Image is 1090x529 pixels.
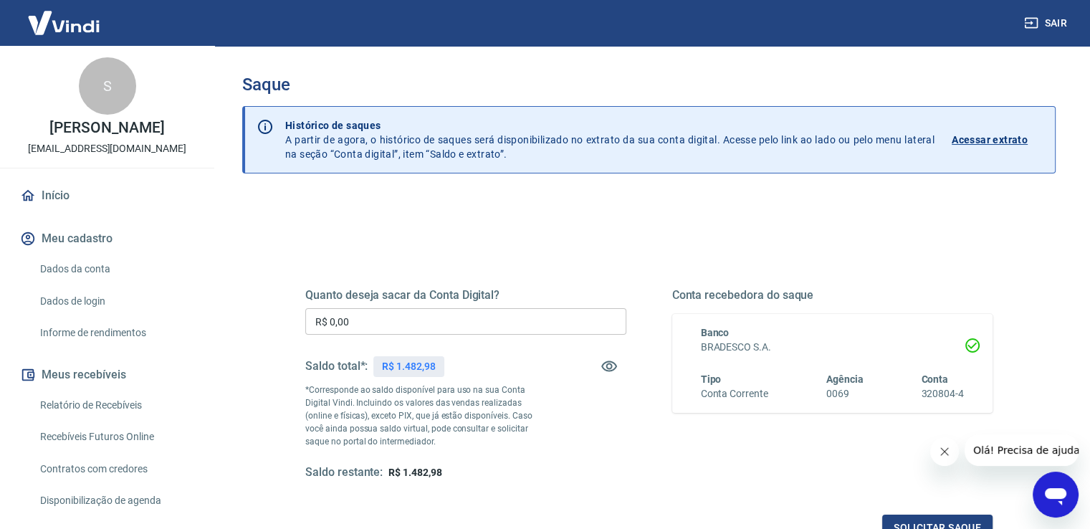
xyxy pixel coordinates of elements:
[34,454,197,484] a: Contratos com credores
[28,141,186,156] p: [EMAIL_ADDRESS][DOMAIN_NAME]
[382,359,435,374] p: R$ 1.482,98
[826,386,864,401] h6: 0069
[34,287,197,316] a: Dados de login
[9,10,120,22] span: Olá! Precisa de ajuda?
[34,422,197,452] a: Recebíveis Futuros Online
[701,327,730,338] span: Banco
[305,383,546,448] p: *Corresponde ao saldo disponível para uso na sua Conta Digital Vindi. Incluindo os valores das ve...
[826,373,864,385] span: Agência
[17,359,197,391] button: Meus recebíveis
[921,386,964,401] h6: 320804-4
[305,465,383,480] h5: Saldo restante:
[1021,10,1073,37] button: Sair
[285,118,934,133] p: Histórico de saques
[17,1,110,44] img: Vindi
[701,373,722,385] span: Tipo
[49,120,164,135] p: [PERSON_NAME]
[34,318,197,348] a: Informe de rendimentos
[952,133,1028,147] p: Acessar extrato
[79,57,136,115] div: S
[701,386,768,401] h6: Conta Corrente
[921,373,948,385] span: Conta
[242,75,1056,95] h3: Saque
[285,118,934,161] p: A partir de agora, o histórico de saques será disponibilizado no extrato da sua conta digital. Ac...
[305,359,368,373] h5: Saldo total*:
[305,288,626,302] h5: Quanto deseja sacar da Conta Digital?
[672,288,993,302] h5: Conta recebedora do saque
[701,340,965,355] h6: BRADESCO S.A.
[952,118,1043,161] a: Acessar extrato
[930,437,959,466] iframe: Fechar mensagem
[965,434,1079,466] iframe: Mensagem da empresa
[34,486,197,515] a: Disponibilização de agenda
[1033,472,1079,518] iframe: Botão para abrir a janela de mensagens
[17,180,197,211] a: Início
[17,223,197,254] button: Meu cadastro
[34,391,197,420] a: Relatório de Recebíveis
[34,254,197,284] a: Dados da conta
[388,467,441,478] span: R$ 1.482,98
